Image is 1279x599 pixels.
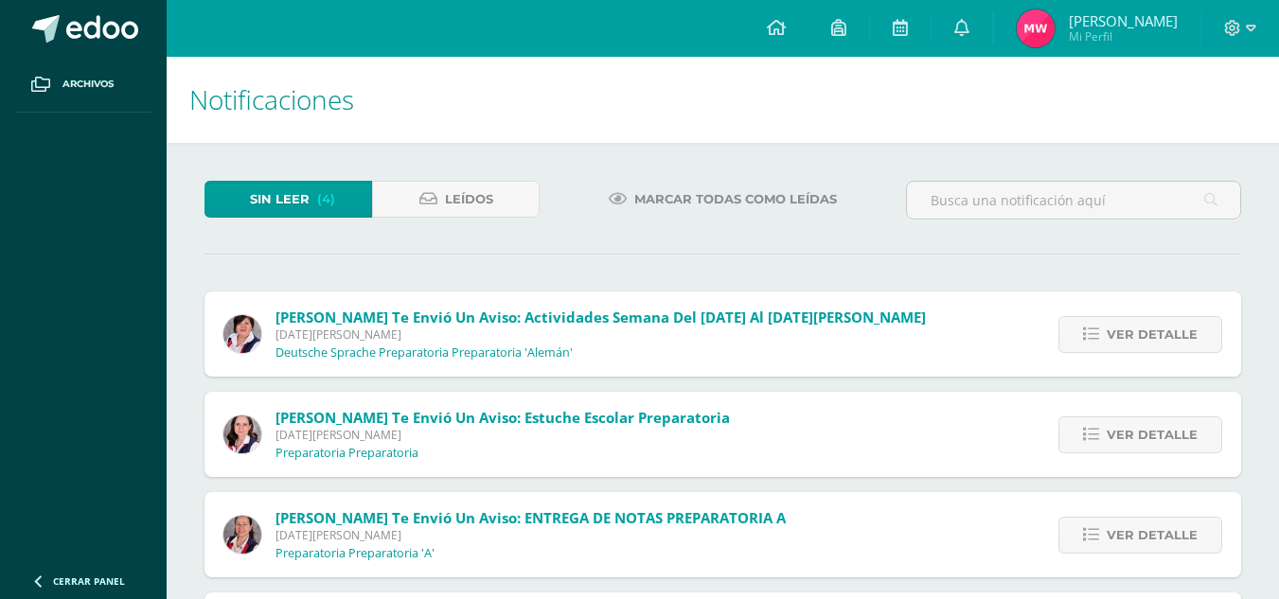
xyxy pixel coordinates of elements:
[1069,28,1178,44] span: Mi Perfil
[275,408,730,427] span: [PERSON_NAME] te envió un aviso: Estuche Escolar Preparatoria
[275,427,730,443] span: [DATE][PERSON_NAME]
[275,446,418,461] p: Preparatoria Preparatoria
[275,345,573,361] p: Deutsche Sprache Preparatoria Preparatoria 'Alemán'
[204,181,372,218] a: Sin leer(4)
[372,181,540,218] a: Leídos
[223,516,261,554] img: 20a437314bcbc0e2530bde3bd763025c.png
[275,527,786,543] span: [DATE][PERSON_NAME]
[1107,417,1198,452] span: Ver detalle
[1017,9,1055,47] img: a7e66e2ba5485783f423bd7e184ff889.png
[15,57,151,113] a: Archivos
[223,415,261,453] img: 64123f113d111c43d0cd437ee3dd5265.png
[634,182,837,217] span: Marcar todas como leídas
[189,81,354,117] span: Notificaciones
[275,508,786,527] span: [PERSON_NAME] te envió un aviso: ENTREGA DE NOTAS PREPARATORIA A
[445,182,493,217] span: Leídos
[585,181,861,218] a: Marcar todas como leídas
[1107,518,1198,553] span: Ver detalle
[1069,11,1178,30] span: [PERSON_NAME]
[317,182,335,217] span: (4)
[250,182,310,217] span: Sin leer
[223,315,261,353] img: 4b9430cf444212966cbbe14dbf8c7244.png
[275,546,435,561] p: Preparatoria Preparatoria 'A'
[62,77,114,92] span: Archivos
[275,326,926,343] span: [DATE][PERSON_NAME]
[53,574,125,588] span: Cerrar panel
[275,308,926,326] span: [PERSON_NAME] te envió un aviso: Actividades semana del [DATE] al [DATE][PERSON_NAME]
[907,182,1240,219] input: Busca una notificación aquí
[1107,317,1198,352] span: Ver detalle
